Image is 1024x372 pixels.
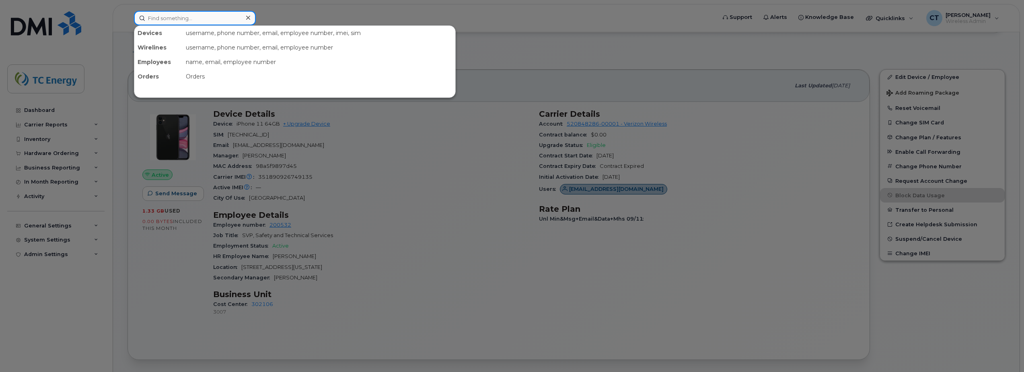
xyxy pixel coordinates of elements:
[134,40,183,55] div: Wirelines
[183,69,455,84] div: Orders
[183,55,455,69] div: name, email, employee number
[134,26,183,40] div: Devices
[989,337,1018,366] iframe: Messenger Launcher
[134,55,183,69] div: Employees
[134,11,256,25] input: Find something...
[183,26,455,40] div: username, phone number, email, employee number, imei, sim
[183,40,455,55] div: username, phone number, email, employee number
[134,69,183,84] div: Orders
